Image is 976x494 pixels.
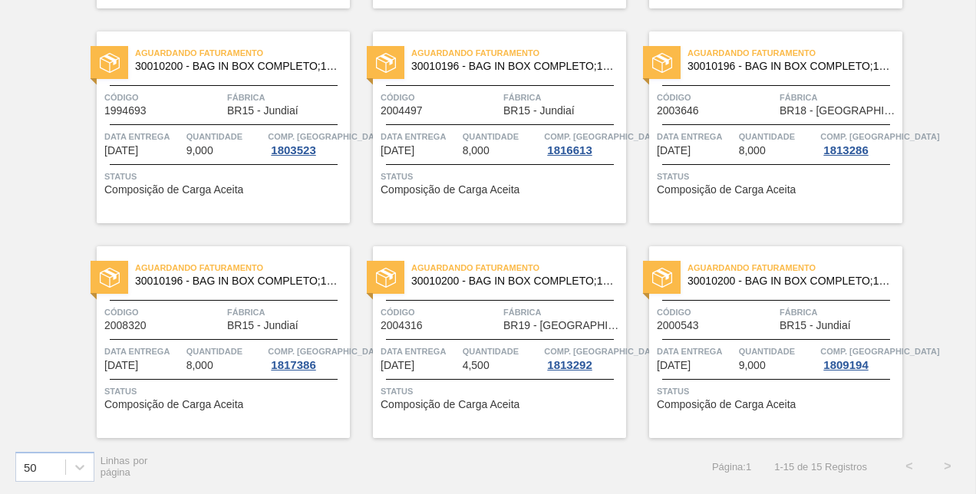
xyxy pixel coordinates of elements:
[268,359,318,371] div: 1817386
[626,246,902,438] a: statusAguardando Faturamento30010200 - BAG IN BOX COMPLETO;18L;DIET;;Código2000543FábricaBR15 - J...
[503,320,622,331] span: BR19 - Nova Rio
[890,447,928,486] button: <
[780,320,851,331] span: BR15 - Jundiaí
[376,268,396,288] img: status
[100,268,120,288] img: status
[544,129,663,144] span: Comp. Carga
[227,105,298,117] span: BR15 - Jundiaí
[739,129,817,144] span: Quantidade
[104,169,346,184] span: Status
[544,344,663,359] span: Comp. Carga
[712,461,751,473] span: Página : 1
[104,384,346,399] span: Status
[411,61,614,72] span: 30010196 - BAG IN BOX COMPLETO;18L;NORMAL;;
[463,344,541,359] span: Quantidade
[100,53,120,73] img: status
[739,360,766,371] span: 9,000
[350,31,626,223] a: statusAguardando Faturamento30010196 - BAG IN BOX COMPLETO;18L;NORMAL;;Código2004497FábricaBR15 -...
[780,105,899,117] span: BR18 - Pernambuco
[820,344,939,359] span: Comp. Carga
[104,129,183,144] span: Data entrega
[820,129,899,156] a: Comp. [GEOGRAPHIC_DATA]1813286
[350,246,626,438] a: statusAguardando Faturamento30010200 - BAG IN BOX COMPLETO;18L;DIET;;Código2004316FábricaBR19 - [...
[104,105,147,117] span: 1994693
[503,90,622,105] span: Fábrica
[135,45,350,61] span: Aguardando Faturamento
[104,360,138,371] span: 17/09/2025
[227,320,298,331] span: BR15 - Jundiaí
[381,145,414,156] span: 10/09/2025
[381,384,622,399] span: Status
[503,305,622,320] span: Fábrica
[503,105,575,117] span: BR15 - Jundiaí
[657,360,691,371] span: 01/10/2025
[652,268,672,288] img: status
[411,45,626,61] span: Aguardando Faturamento
[381,360,414,371] span: 25/09/2025
[268,129,387,144] span: Comp. Carga
[104,184,243,196] span: Composição de Carga Aceita
[657,105,699,117] span: 2003646
[104,399,243,410] span: Composição de Carga Aceita
[657,145,691,156] span: 17/09/2025
[687,61,890,72] span: 30010196 - BAG IN BOX COMPLETO;18L;NORMAL;;
[928,447,967,486] button: >
[135,260,350,275] span: Aguardando Faturamento
[74,246,350,438] a: statusAguardando Faturamento30010196 - BAG IN BOX COMPLETO;18L;NORMAL;;Código2008320FábricaBR15 -...
[626,31,902,223] a: statusAguardando Faturamento30010196 - BAG IN BOX COMPLETO;18L;NORMAL;;Código2003646FábricaBR18 -...
[657,129,735,144] span: Data entrega
[376,53,396,73] img: status
[381,320,423,331] span: 2004316
[381,399,519,410] span: Composição de Carga Aceita
[381,129,459,144] span: Data entrega
[820,129,939,144] span: Comp. Carga
[657,344,735,359] span: Data entrega
[657,384,899,399] span: Status
[652,53,672,73] img: status
[657,184,796,196] span: Composição de Carga Aceita
[780,90,899,105] span: Fábrica
[780,305,899,320] span: Fábrica
[657,305,776,320] span: Código
[657,169,899,184] span: Status
[544,359,595,371] div: 1813292
[268,144,318,156] div: 1803523
[381,344,459,359] span: Data entrega
[104,90,223,105] span: Código
[227,90,346,105] span: Fábrica
[411,275,614,287] span: 30010200 - BAG IN BOX COMPLETO;18L;DIET;;
[687,45,902,61] span: Aguardando Faturamento
[739,145,766,156] span: 8,000
[268,344,387,359] span: Comp. Carga
[268,344,346,371] a: Comp. [GEOGRAPHIC_DATA]1817386
[381,90,500,105] span: Código
[74,31,350,223] a: statusAguardando Faturamento30010200 - BAG IN BOX COMPLETO;18L;DIET;;Código1994693FábricaBR15 - J...
[227,305,346,320] span: Fábrica
[268,129,346,156] a: Comp. [GEOGRAPHIC_DATA]1803523
[820,344,899,371] a: Comp. [GEOGRAPHIC_DATA]1809194
[186,360,213,371] span: 8,000
[820,144,871,156] div: 1813286
[739,344,817,359] span: Quantidade
[104,145,138,156] span: 02/09/2025
[135,61,338,72] span: 30010200 - BAG IN BOX COMPLETO;18L;DIET;;
[463,145,490,156] span: 8,000
[24,460,37,473] div: 50
[411,260,626,275] span: Aguardando Faturamento
[463,360,490,371] span: 4,500
[544,344,622,371] a: Comp. [GEOGRAPHIC_DATA]1813292
[381,169,622,184] span: Status
[544,144,595,156] div: 1816613
[687,260,902,275] span: Aguardando Faturamento
[657,90,776,105] span: Código
[657,320,699,331] span: 2000543
[774,461,867,473] span: 1 - 15 de 15 Registros
[463,129,541,144] span: Quantidade
[186,129,265,144] span: Quantidade
[186,145,213,156] span: 9,000
[687,275,890,287] span: 30010200 - BAG IN BOX COMPLETO;18L;DIET;;
[381,184,519,196] span: Composição de Carga Aceita
[104,320,147,331] span: 2008320
[381,305,500,320] span: Código
[135,275,338,287] span: 30010196 - BAG IN BOX COMPLETO;18L;NORMAL;;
